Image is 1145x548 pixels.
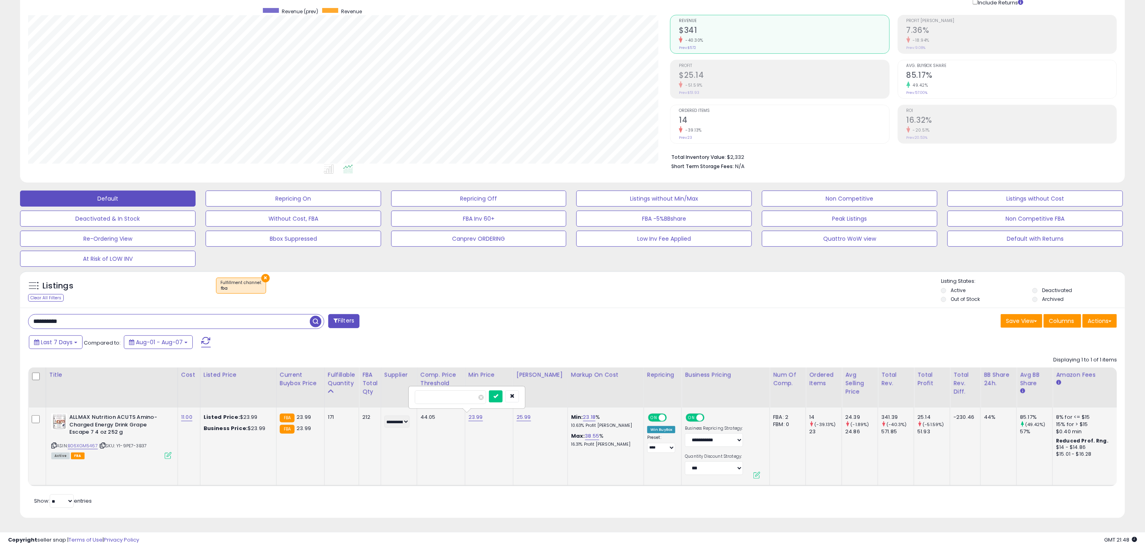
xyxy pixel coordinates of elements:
label: Business Repricing Strategy: [685,426,743,431]
div: 24.86 [845,428,878,435]
div: Comp. Price Threshold [420,371,462,388]
b: Min: [571,413,583,421]
div: Repricing [647,371,679,379]
div: FBM: 0 [773,421,800,428]
h2: 14 [679,116,889,126]
b: Reduced Prof. Rng. [1056,437,1109,444]
button: Default [20,191,196,207]
div: Total Profit [917,371,947,388]
strong: Copyright [8,536,37,544]
div: Business Pricing [685,371,766,379]
span: FBA [71,453,85,459]
button: Canprev ORDERING [391,231,567,247]
span: ROI [907,109,1117,113]
span: Last 7 Days [41,338,73,346]
div: 14 [809,414,842,421]
small: Prev: $51.93 [679,90,699,95]
th: CSV column name: cust_attr_1_Supplier [381,367,417,408]
div: Avg Selling Price [845,371,874,396]
span: Revenue (prev) [282,8,318,15]
div: 57% [1020,428,1052,435]
span: OFF [666,414,679,421]
a: 23.18 [583,413,596,421]
span: Ordered Items [679,109,889,113]
small: -40.30% [683,37,703,43]
a: 25.99 [517,413,531,421]
div: Min Price [469,371,510,379]
div: Win BuyBox [647,426,676,433]
button: Low Inv Fee Applied [576,231,752,247]
div: $14 - $14.86 [1056,444,1123,451]
span: OFF [703,414,716,421]
label: Archived [1042,296,1064,302]
div: Preset: [647,435,676,453]
small: 49.42% [910,82,928,88]
div: Displaying 1 to 1 of 1 items [1053,356,1117,364]
div: seller snap | | [8,536,139,544]
h2: $341 [679,26,889,37]
div: 44% [984,414,1010,421]
label: Deactivated [1042,287,1072,294]
span: Compared to: [84,339,121,347]
span: 2025-08-15 21:48 GMT [1104,536,1137,544]
button: Quattro WoW view [762,231,937,247]
a: 11.00 [181,413,192,421]
span: All listings currently available for purchase on Amazon [51,453,70,459]
small: Avg BB Share. [1020,388,1025,395]
button: Peak Listings [762,211,937,227]
b: Listed Price: [204,413,240,421]
div: Total Rev. [881,371,911,388]
span: N/A [735,162,745,170]
span: Fulfillment channel : [220,280,262,292]
small: (-1.89%) [851,421,869,428]
small: (-51.59%) [923,421,944,428]
div: % [571,414,638,428]
button: Repricing Off [391,191,567,207]
small: (49.42%) [1026,421,1046,428]
div: 8% for <= $15 [1056,414,1123,421]
small: -39.13% [683,127,702,133]
div: Avg BB Share [1020,371,1049,388]
div: BB Share 24h. [984,371,1013,388]
li: $2,332 [671,152,1111,161]
div: -230.46 [953,414,974,421]
div: 23 [809,428,842,435]
div: FBA: 2 [773,414,800,421]
h2: 16.32% [907,116,1117,126]
span: Columns [1049,317,1074,325]
div: Amazon Fees [1056,371,1125,379]
div: 24.39 [845,414,878,421]
span: Revenue [679,19,889,23]
button: Save View [1001,314,1042,328]
button: Non Competitive [762,191,937,207]
h2: 7.36% [907,26,1117,37]
span: Avg. Buybox Share [907,64,1117,68]
a: B06XGM5467 [68,442,98,449]
button: Filters [328,314,359,328]
p: 16.31% Profit [PERSON_NAME] [571,442,638,447]
button: Listings without Cost [947,191,1123,207]
a: Terms of Use [69,536,103,544]
div: 25.14 [917,414,950,421]
small: (-40.3%) [887,421,907,428]
div: ASIN: [51,414,172,458]
b: Short Term Storage Fees: [671,163,734,170]
button: Default with Returns [947,231,1123,247]
span: Show: entries [34,497,92,505]
span: ON [649,414,659,421]
h2: $25.14 [679,71,889,81]
div: Cost [181,371,197,379]
small: FBA [280,425,295,434]
button: FBA -5%BBshare [576,211,752,227]
div: 571.85 [881,428,914,435]
div: [PERSON_NAME] [517,371,564,379]
button: FBA Inv 60+ [391,211,567,227]
label: Active [951,287,966,294]
span: 23.99 [297,413,311,421]
p: Listing States: [941,278,1125,285]
small: Amazon Fees. [1056,379,1061,386]
button: Without Cost, FBA [206,211,381,227]
span: Aug-01 - Aug-07 [136,338,183,346]
a: 23.99 [469,413,483,421]
div: $23.99 [204,414,270,421]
